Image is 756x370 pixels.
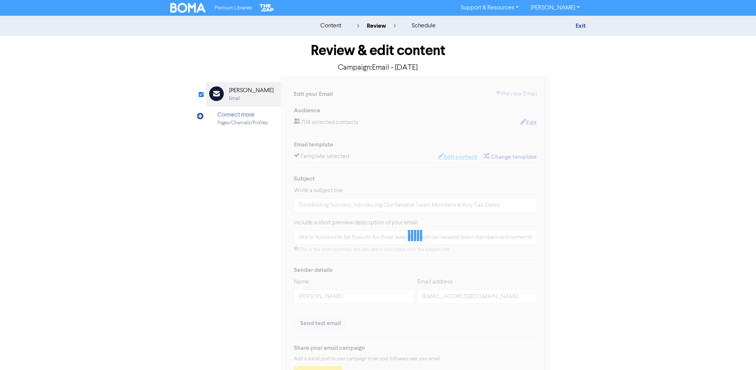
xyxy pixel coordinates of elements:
a: [PERSON_NAME] [525,2,586,14]
iframe: Chat Widget [662,289,756,370]
img: BOMA Logo [170,3,205,13]
a: Support & Resources [455,2,525,14]
h1: Review & edit content [206,42,550,59]
div: [PERSON_NAME] [229,86,274,95]
a: Exit [576,22,586,30]
div: Pages/Channels/Profiles [217,119,268,127]
div: content [320,21,341,30]
div: review [357,21,396,30]
div: Connect morePages/Channels/Profiles [206,106,281,131]
span: Premium Libraries: [214,6,253,10]
div: [PERSON_NAME]Email [206,82,281,106]
div: Email [229,95,240,102]
div: Connect more [217,110,268,119]
img: The Gap [259,3,275,13]
p: Campaign: Email - [DATE] [206,62,550,73]
div: schedule [412,21,436,30]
